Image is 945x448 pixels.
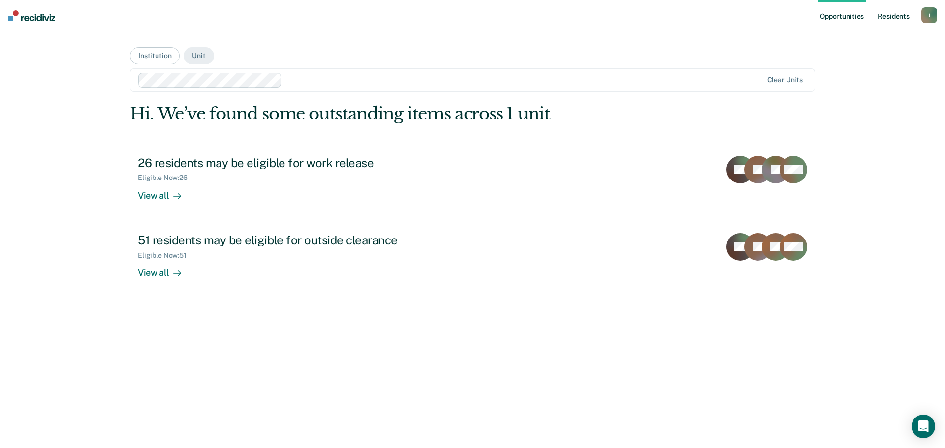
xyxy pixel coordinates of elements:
a: 51 residents may be eligible for outside clearanceEligible Now:51View all [130,225,815,302]
div: Open Intercom Messenger [912,415,935,438]
button: Unit [184,47,214,64]
a: 26 residents may be eligible for work releaseEligible Now:26View all [130,148,815,225]
button: Institution [130,47,180,64]
div: View all [138,259,193,278]
img: Recidiviz [8,10,55,21]
div: 51 residents may be eligible for outside clearance [138,233,483,247]
div: Hi. We’ve found some outstanding items across 1 unit [130,104,678,124]
div: Eligible Now : 26 [138,174,195,182]
div: Eligible Now : 51 [138,251,194,260]
div: 26 residents may be eligible for work release [138,156,483,170]
div: Clear units [767,76,803,84]
div: View all [138,182,193,201]
button: J [921,7,937,23]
